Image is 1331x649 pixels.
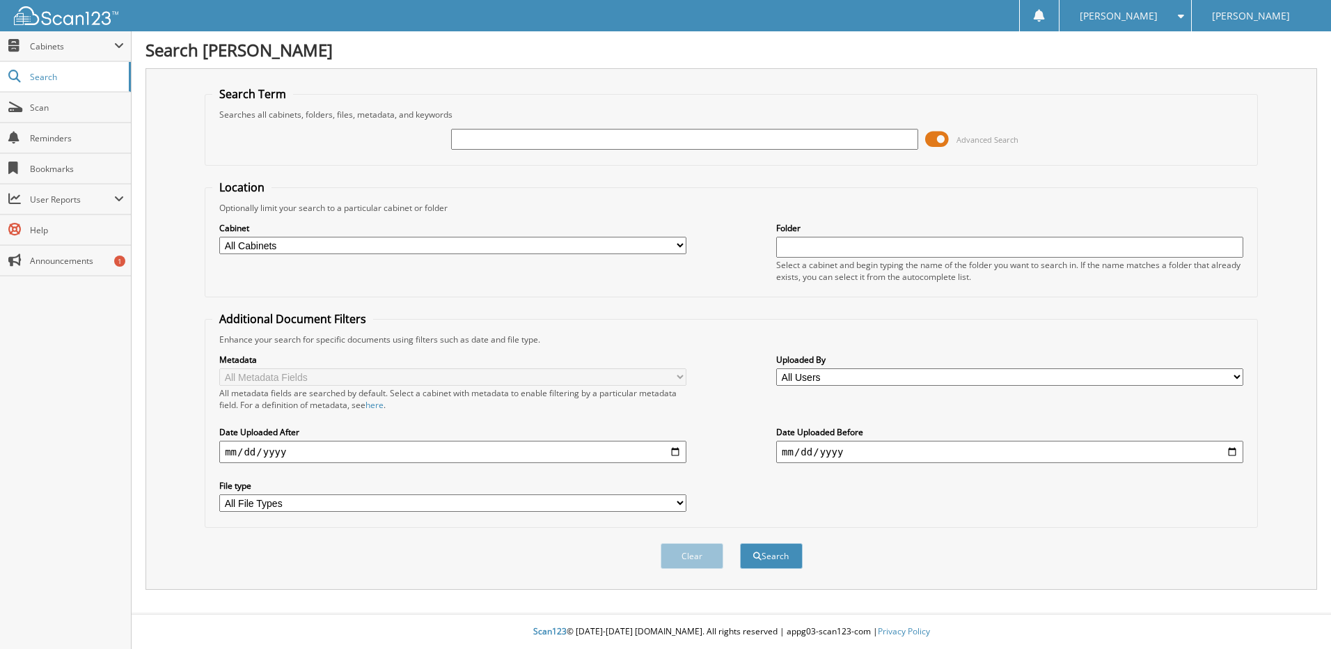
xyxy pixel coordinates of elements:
label: Folder [776,222,1243,234]
label: Date Uploaded Before [776,426,1243,438]
div: © [DATE]-[DATE] [DOMAIN_NAME]. All rights reserved | appg03-scan123-com | [132,615,1331,649]
button: Clear [661,543,723,569]
span: Cabinets [30,40,114,52]
legend: Location [212,180,271,195]
span: Reminders [30,132,124,144]
button: Search [740,543,803,569]
legend: Search Term [212,86,293,102]
span: [PERSON_NAME] [1212,12,1290,20]
div: Optionally limit your search to a particular cabinet or folder [212,202,1250,214]
span: Bookmarks [30,163,124,175]
label: File type [219,480,686,492]
span: Help [30,224,124,236]
legend: Additional Document Filters [212,311,373,327]
label: Uploaded By [776,354,1243,366]
a: Privacy Policy [878,625,930,637]
a: here [365,399,384,411]
label: Date Uploaded After [219,426,686,438]
label: Cabinet [219,222,686,234]
img: scan123-logo-white.svg [14,6,118,25]
h1: Search [PERSON_NAME] [145,38,1317,61]
span: Scan [30,102,124,114]
span: User Reports [30,194,114,205]
div: Searches all cabinets, folders, files, metadata, and keywords [212,109,1250,120]
input: start [219,441,686,463]
span: Scan123 [533,625,567,637]
label: Metadata [219,354,686,366]
span: Search [30,71,122,83]
span: Announcements [30,255,124,267]
div: Select a cabinet and begin typing the name of the folder you want to search in. If the name match... [776,259,1243,283]
div: All metadata fields are searched by default. Select a cabinet with metadata to enable filtering b... [219,387,686,411]
span: [PERSON_NAME] [1080,12,1158,20]
input: end [776,441,1243,463]
span: Advanced Search [956,134,1018,145]
div: 1 [114,256,125,267]
div: Enhance your search for specific documents using filters such as date and file type. [212,334,1250,345]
